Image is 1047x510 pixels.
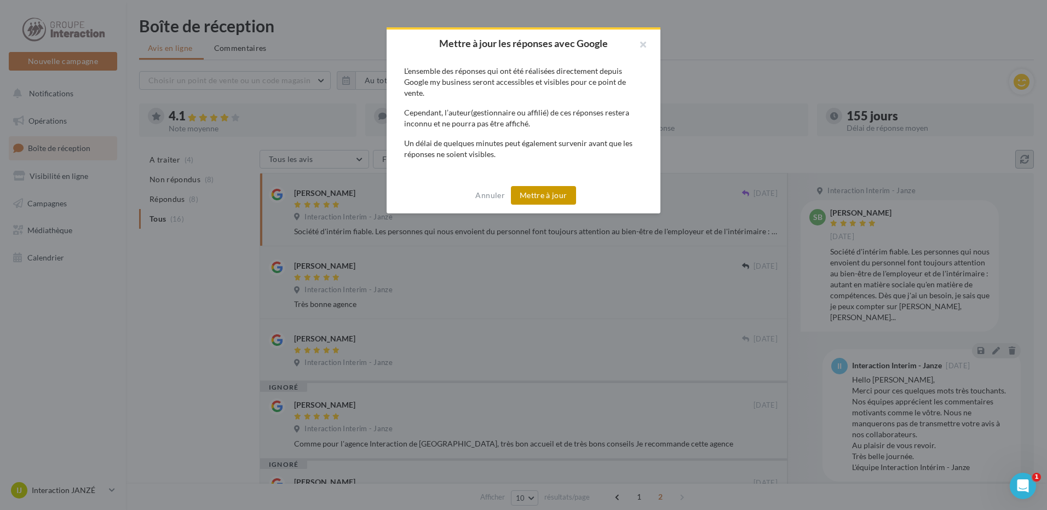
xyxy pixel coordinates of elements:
iframe: Intercom live chat [1010,473,1036,499]
span: L’ensemble des réponses qui ont été réalisées directement depuis Google my business seront access... [404,66,626,97]
div: Un délai de quelques minutes peut également survenir avant que les réponses ne soient visibles. [404,138,643,160]
button: Mettre à jour [511,186,576,205]
h2: Mettre à jour les réponses avec Google [404,38,643,48]
div: Cependant, l’auteur(gestionnaire ou affilié) de ces réponses restera inconnu et ne pourra pas êtr... [404,107,643,129]
span: 1 [1032,473,1041,482]
button: Annuler [471,189,509,202]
